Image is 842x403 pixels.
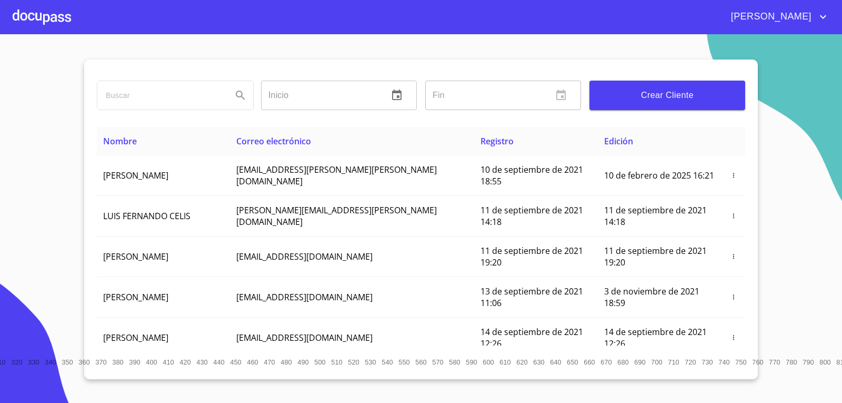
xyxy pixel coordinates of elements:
[331,358,342,366] span: 510
[179,358,191,366] span: 420
[297,358,308,366] span: 490
[723,8,817,25] span: [PERSON_NAME]
[783,354,800,371] button: 780
[617,358,628,366] span: 680
[589,81,745,110] button: Crear Cliente
[480,354,497,371] button: 600
[604,135,633,147] span: Edición
[718,358,729,366] span: 740
[109,354,126,371] button: 380
[103,251,168,262] span: [PERSON_NAME]
[244,354,261,371] button: 460
[463,354,480,371] button: 590
[480,326,583,349] span: 14 de septiembre de 2021 12:26
[604,286,699,309] span: 3 de noviembre de 2021 18:59
[598,88,737,103] span: Crear Cliente
[800,354,817,371] button: 790
[483,358,494,366] span: 600
[480,204,583,228] span: 11 de septiembre de 2021 14:18
[604,170,714,181] span: 10 de febrero de 2025 16:21
[210,354,227,371] button: 440
[362,354,379,371] button: 530
[699,354,716,371] button: 730
[786,358,797,366] span: 780
[345,354,362,371] button: 520
[227,354,244,371] button: 450
[631,354,648,371] button: 690
[598,354,615,371] button: 670
[261,354,278,371] button: 470
[803,358,814,366] span: 790
[163,358,174,366] span: 410
[228,83,253,108] button: Search
[365,358,376,366] span: 530
[78,358,89,366] span: 360
[550,358,561,366] span: 640
[735,358,746,366] span: 750
[59,354,76,371] button: 350
[28,358,39,366] span: 330
[480,286,583,309] span: 13 de septiembre de 2021 11:06
[819,358,830,366] span: 800
[567,358,578,366] span: 650
[103,170,168,181] span: [PERSON_NAME]
[379,354,396,371] button: 540
[466,358,477,366] span: 590
[42,354,59,371] button: 340
[97,81,224,110] input: search
[45,358,56,366] span: 340
[446,354,463,371] button: 580
[230,358,241,366] span: 450
[103,135,137,147] span: Nombre
[264,358,275,366] span: 470
[615,354,631,371] button: 680
[25,354,42,371] button: 330
[584,358,595,366] span: 660
[295,354,312,371] button: 490
[533,358,544,366] span: 630
[236,204,437,228] span: [PERSON_NAME][EMAIL_ADDRESS][PERSON_NAME][DOMAIN_NAME]
[398,358,409,366] span: 550
[62,358,73,366] span: 350
[547,354,564,371] button: 640
[749,354,766,371] button: 760
[194,354,210,371] button: 430
[516,358,527,366] span: 620
[76,354,93,371] button: 360
[530,354,547,371] button: 630
[103,332,168,343] span: [PERSON_NAME]
[497,354,514,371] button: 610
[396,354,413,371] button: 550
[129,358,140,366] span: 390
[581,354,598,371] button: 660
[752,358,763,366] span: 760
[280,358,292,366] span: 480
[432,358,443,366] span: 570
[499,358,510,366] span: 610
[716,354,733,371] button: 740
[480,245,583,268] span: 11 de septiembre de 2021 19:20
[312,354,328,371] button: 500
[348,358,359,366] span: 520
[766,354,783,371] button: 770
[733,354,749,371] button: 750
[328,354,345,371] button: 510
[817,354,834,371] button: 800
[600,358,612,366] span: 670
[213,358,224,366] span: 440
[634,358,645,366] span: 690
[685,358,696,366] span: 720
[93,354,109,371] button: 370
[604,204,707,228] span: 11 de septiembre de 2021 14:18
[480,164,583,187] span: 10 de septiembre de 2021 18:55
[413,354,429,371] button: 560
[8,354,25,371] button: 320
[382,358,393,366] span: 540
[126,354,143,371] button: 390
[480,135,514,147] span: Registro
[604,245,707,268] span: 11 de septiembre de 2021 19:20
[278,354,295,371] button: 480
[95,358,106,366] span: 370
[143,354,160,371] button: 400
[247,358,258,366] span: 460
